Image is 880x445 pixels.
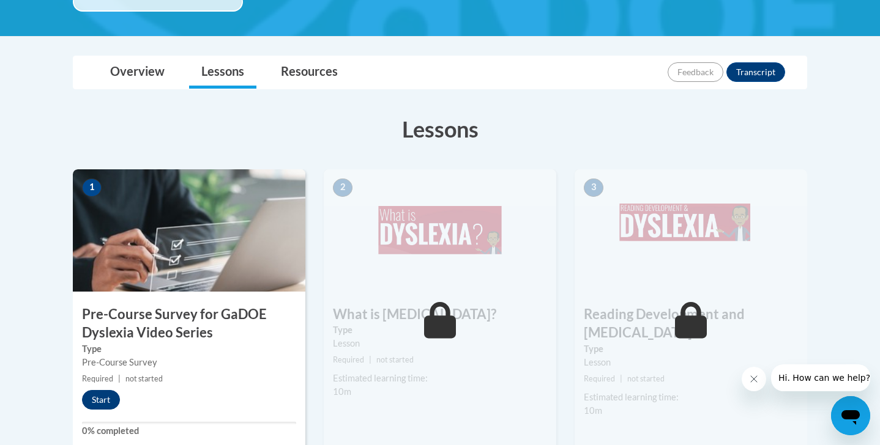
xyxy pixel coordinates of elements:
[584,342,798,356] label: Type
[324,305,556,324] h3: What is [MEDICAL_DATA]?
[82,356,296,369] div: Pre-Course Survey
[584,356,798,369] div: Lesson
[73,305,305,343] h3: Pre-Course Survey for GaDOE Dyslexia Video Series
[82,374,113,383] span: Required
[73,114,807,144] h3: Lessons
[369,355,371,364] span: |
[771,364,870,391] iframe: Message from company
[620,374,622,383] span: |
[575,305,807,343] h3: Reading Development and [MEDICAL_DATA]
[584,178,603,197] span: 3
[269,56,350,89] a: Resources
[668,62,723,82] button: Feedback
[125,374,163,383] span: not started
[584,391,798,404] div: Estimated learning time:
[333,323,547,337] label: Type
[831,396,870,435] iframe: Button to launch messaging window
[726,62,785,82] button: Transcript
[98,56,177,89] a: Overview
[376,355,414,364] span: not started
[627,374,665,383] span: not started
[584,405,602,416] span: 10m
[584,374,615,383] span: Required
[333,355,364,364] span: Required
[333,178,352,197] span: 2
[333,386,351,397] span: 10m
[333,372,547,385] div: Estimated learning time:
[742,367,766,391] iframe: Close message
[189,56,256,89] a: Lessons
[73,169,305,292] img: Course Image
[324,169,556,292] img: Course Image
[575,169,807,292] img: Course Image
[333,337,547,350] div: Lesson
[118,374,121,383] span: |
[82,424,296,438] label: 0% completed
[82,178,102,197] span: 1
[82,342,296,356] label: Type
[82,390,120,410] button: Start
